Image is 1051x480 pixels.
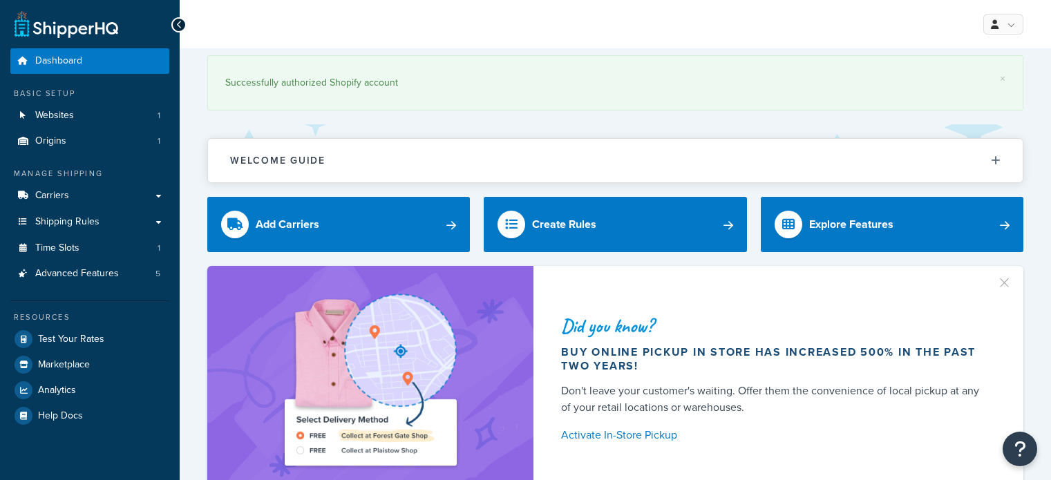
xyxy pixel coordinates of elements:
div: Don't leave your customer's waiting. Offer them the convenience of local pickup at any of your re... [561,383,990,416]
h2: Welcome Guide [230,155,325,166]
div: Basic Setup [10,88,169,99]
a: Add Carriers [207,197,470,252]
button: Welcome Guide [208,139,1023,182]
img: ad-shirt-map-b0359fc47e01cab431d101c4b569394f6a03f54285957d908178d52f29eb9668.png [245,287,495,474]
div: Successfully authorized Shopify account [225,73,1005,93]
span: 1 [158,242,160,254]
div: Buy online pickup in store has increased 500% in the past two years! [561,345,990,373]
span: Help Docs [38,410,83,422]
span: 5 [155,268,160,280]
span: Test Your Rates [38,334,104,345]
li: Websites [10,103,169,128]
span: Dashboard [35,55,82,67]
div: Did you know? [561,316,990,336]
a: Help Docs [10,403,169,428]
a: Shipping Rules [10,209,169,235]
a: Origins1 [10,128,169,154]
span: Marketplace [38,359,90,371]
span: Analytics [38,385,76,396]
a: Time Slots1 [10,236,169,261]
span: Time Slots [35,242,79,254]
a: Websites1 [10,103,169,128]
span: Websites [35,110,74,122]
li: Time Slots [10,236,169,261]
a: Dashboard [10,48,169,74]
a: Advanced Features5 [10,261,169,287]
span: Origins [35,135,66,147]
li: Origins [10,128,169,154]
a: Marketplace [10,352,169,377]
span: 1 [158,135,160,147]
div: Add Carriers [256,215,319,234]
span: Shipping Rules [35,216,100,228]
a: × [1000,73,1005,84]
span: 1 [158,110,160,122]
a: Carriers [10,183,169,209]
div: Resources [10,311,169,323]
button: Open Resource Center [1003,432,1037,466]
a: Explore Features [761,197,1023,252]
a: Activate In-Store Pickup [561,425,990,445]
a: Create Rules [484,197,746,252]
div: Explore Features [809,215,893,234]
span: Carriers [35,190,69,202]
div: Manage Shipping [10,168,169,180]
a: Analytics [10,378,169,403]
div: Create Rules [532,215,596,234]
span: Advanced Features [35,268,119,280]
a: Test Your Rates [10,327,169,352]
li: Advanced Features [10,261,169,287]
